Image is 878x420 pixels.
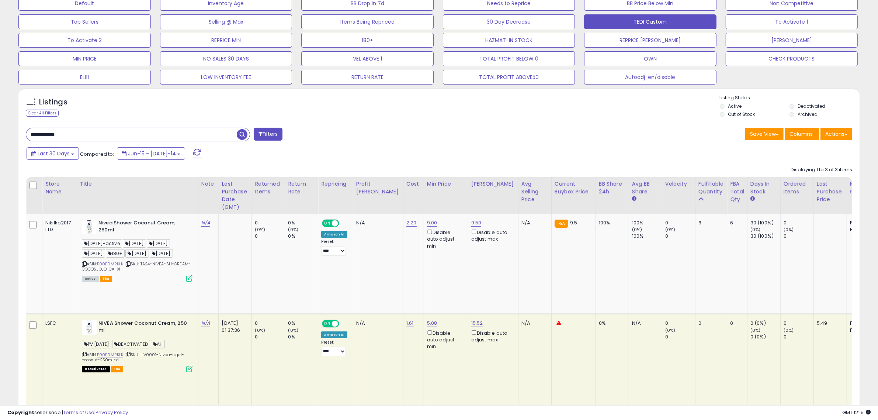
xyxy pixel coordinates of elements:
span: OFF [338,220,350,227]
div: 0 [255,334,285,340]
a: 15.52 [471,320,483,327]
div: Store Name [45,180,74,196]
div: 100% [632,220,662,226]
small: (0%) [784,227,794,233]
small: (0%) [255,327,265,333]
span: | SKU: HV0001-Nivea-s.gel-coconut-250ml-x1 [82,352,184,363]
span: All listings that are unavailable for purchase on Amazon for any reason other than out-of-stock [82,366,110,372]
button: NO SALES 30 DAYS [160,51,292,66]
span: FBA [111,366,124,372]
div: 0 [255,220,285,226]
a: 2.20 [406,219,417,227]
a: B00F0MRKLK [97,261,124,267]
div: Disable auto adjust min [427,329,462,350]
button: Items Being Repriced [301,14,434,29]
div: 0% [288,334,318,340]
span: Columns [789,130,813,138]
span: PV [DATE] [82,340,112,348]
div: ASIN: [82,220,192,281]
div: 0 [784,220,813,226]
div: 0 [665,334,695,340]
img: 31Z83Apj8wL._SL40_.jpg [82,220,97,234]
div: Repricing [321,180,350,188]
div: Disable auto adjust max [471,329,513,343]
button: MIN PRICE [18,51,151,66]
a: Terms of Use [63,409,94,416]
button: REPRICE [PERSON_NAME] [584,33,716,48]
span: Jun-15 - [DATE]-14 [128,150,176,157]
span: [DATE] [150,249,173,258]
div: [PERSON_NAME] [471,180,515,188]
div: Days In Stock [750,180,777,196]
a: 5.08 [427,320,437,327]
a: N/A [201,219,210,227]
button: To Activate 1 [726,14,858,29]
div: N/A [356,220,398,226]
button: TEDI Custom [584,14,716,29]
small: (0%) [750,227,761,233]
small: Avg BB Share. [632,196,636,202]
div: Avg Selling Price [521,180,548,203]
div: 0 [665,233,695,240]
button: 30 Day Decrease [443,14,575,29]
span: Compared to: [80,151,114,158]
a: Privacy Policy [96,409,128,416]
span: All listings currently available for purchase on Amazon [82,276,99,282]
button: TOTAL PROFIT ABOVE50 [443,70,575,85]
div: FBA: 0 [850,320,874,327]
span: 2025-08-14 12:15 GMT [842,409,871,416]
span: [DATE] [123,239,146,248]
span: [DATE]-active [82,239,122,248]
h5: Listings [39,97,67,107]
div: 0 [784,334,813,340]
a: 9.50 [471,219,482,227]
p: Listing States: [720,94,860,101]
span: 180+ [106,249,125,258]
span: Last 30 Days [38,150,70,157]
span: [DATE] [82,249,105,258]
div: N/A [521,220,546,226]
div: FBM: 1 [850,226,874,233]
div: Last Purchase Date (GMT) [222,180,249,211]
button: 180+ [301,33,434,48]
div: FBM: 0 [850,327,874,334]
div: Min Price [427,180,465,188]
span: FBA [100,276,112,282]
div: 0 (0%) [750,320,780,327]
small: Days In Stock. [750,196,755,202]
div: 0 [255,233,285,240]
small: (0%) [784,327,794,333]
div: Displaying 1 to 3 of 3 items [791,166,852,173]
strong: Copyright [7,409,34,416]
div: 100% [632,233,662,240]
div: Disable auto adjust max [471,228,513,242]
div: Amazon AI [321,231,347,238]
div: ASIN: [82,320,192,371]
button: Actions [820,128,852,140]
div: 30 (100%) [750,233,780,240]
b: NIVEA Shower Coconut Cream, 250 ml [98,320,188,335]
div: 100% [599,220,623,226]
span: OFF [338,321,350,327]
div: N/A [521,320,546,327]
button: REPRICE MIN [160,33,292,48]
div: Cost [406,180,421,188]
small: (0%) [632,227,642,233]
div: 0 [784,320,813,327]
span: [DATE] [147,239,170,248]
div: Return Rate [288,180,315,196]
div: N/A [356,320,398,327]
div: LSFC [45,320,71,327]
button: LOW INVENTORY FEE [160,70,292,85]
div: Last Purchase Price [817,180,844,203]
div: 30 (100%) [750,220,780,226]
span: | SKU: TA24-NIVEA-SH-CREAM-COCO&JOJO-CA-X1 [82,261,191,272]
img: 31Z83Apj8wL._SL40_.jpg [82,320,97,335]
div: 0 [665,220,695,226]
div: seller snap | | [7,409,128,416]
div: N/A [632,320,656,327]
button: Save View [745,128,784,140]
small: (0%) [255,227,265,233]
label: Archived [798,111,818,117]
label: Out of Stock [728,111,755,117]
